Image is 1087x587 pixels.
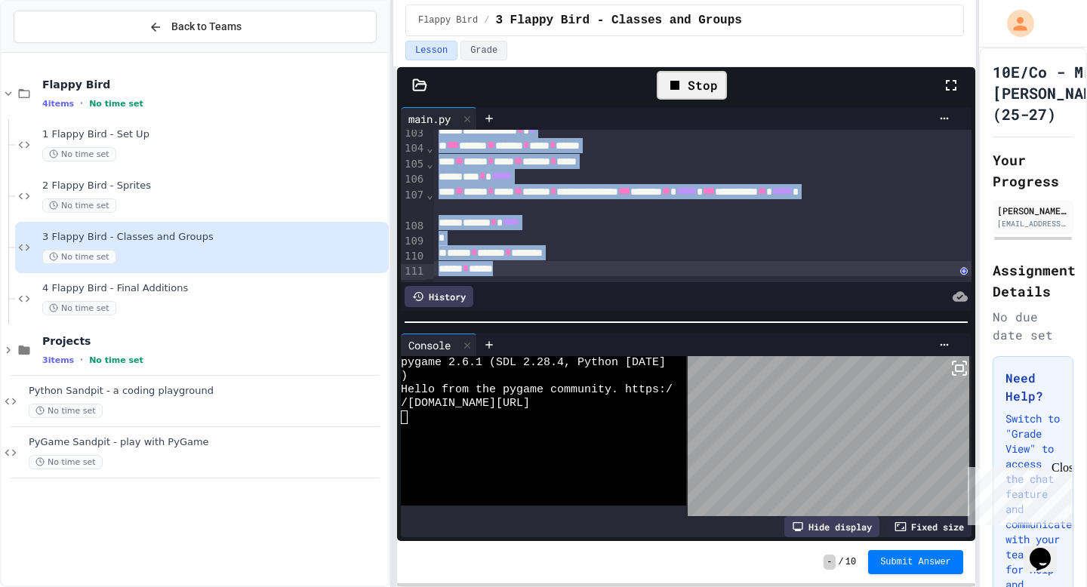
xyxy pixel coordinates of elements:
[495,11,741,29] span: 3 Flappy Bird - Classes and Groups
[401,249,426,264] div: 110
[401,107,477,130] div: main.py
[657,71,727,100] div: Stop
[426,142,433,154] span: Fold line
[42,180,386,192] span: 2 Flappy Bird - Sprites
[42,250,116,264] span: No time set
[401,356,666,370] span: pygame 2.6.1 (SDL 2.28.4, Python [DATE]
[405,286,473,307] div: History
[401,126,426,141] div: 103
[418,14,478,26] span: Flappy Bird
[42,128,386,141] span: 1 Flappy Bird - Set Up
[171,19,242,35] span: Back to Teams
[405,41,457,60] button: Lesson
[29,436,386,449] span: PyGame Sandpit - play with PyGame
[42,355,74,365] span: 3 items
[993,260,1073,302] h2: Assignment Details
[401,234,426,249] div: 109
[401,337,458,353] div: Console
[42,198,116,213] span: No time set
[401,172,426,187] div: 106
[42,334,386,348] span: Projects
[993,308,1073,344] div: No due date set
[401,111,458,127] div: main.py
[868,550,963,574] button: Submit Answer
[401,141,426,156] div: 104
[880,556,951,568] span: Submit Answer
[401,264,426,279] div: 111
[784,516,879,537] div: Hide display
[89,99,143,109] span: No time set
[80,354,83,366] span: •
[401,370,408,383] span: )
[426,189,433,201] span: Fold line
[401,219,426,234] div: 108
[6,6,104,96] div: Chat with us now!Close
[993,149,1073,192] h2: Your Progress
[401,397,530,410] span: /[DOMAIN_NAME][URL]
[887,516,972,537] div: Fixed size
[997,204,1069,217] div: [PERSON_NAME] An-Nafi
[401,188,426,219] div: 107
[1005,369,1061,405] h3: Need Help?
[42,231,386,244] span: 3 Flappy Bird - Classes and Groups
[42,282,386,295] span: 4 Flappy Bird - Final Additions
[997,218,1069,229] div: [EMAIL_ADDRESS][DOMAIN_NAME]
[29,404,103,418] span: No time set
[89,355,143,365] span: No time set
[839,556,844,568] span: /
[845,556,856,568] span: 10
[824,555,835,570] span: -
[426,158,433,170] span: Fold line
[42,99,74,109] span: 4 items
[401,383,673,397] span: Hello from the pygame community. https:/
[1024,527,1072,572] iframe: chat widget
[962,461,1072,525] iframe: chat widget
[29,455,103,469] span: No time set
[401,333,477,356] div: Console
[14,11,377,43] button: Back to Teams
[460,41,507,60] button: Grade
[29,385,386,398] span: Python Sandpit - a coding playground
[991,6,1038,41] div: My Account
[42,301,116,315] span: No time set
[42,147,116,161] span: No time set
[80,97,83,109] span: •
[42,78,386,91] span: Flappy Bird
[401,157,426,172] div: 105
[484,14,489,26] span: /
